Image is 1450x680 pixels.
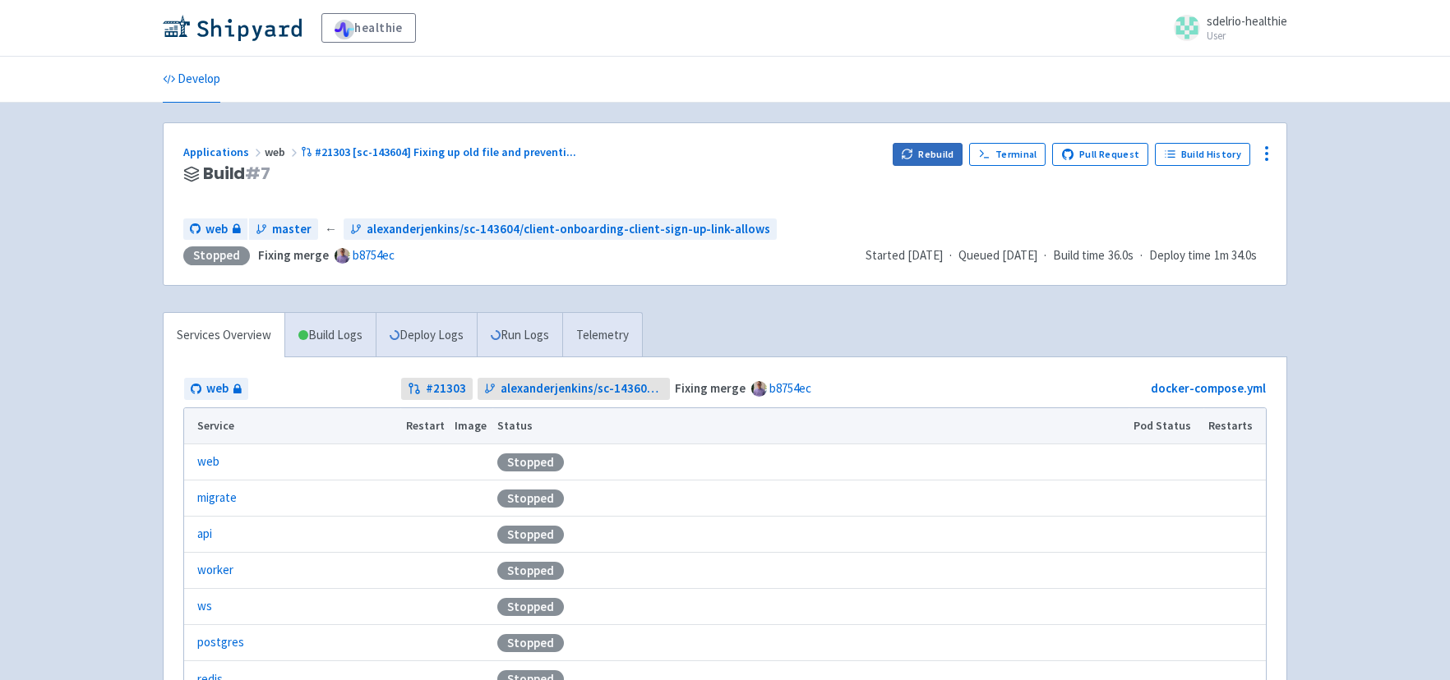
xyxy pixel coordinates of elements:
[249,218,318,241] a: master
[205,220,228,239] span: web
[353,247,395,263] a: b8754ec
[206,379,229,398] span: web
[497,562,564,580] div: Stopped
[401,378,473,400] a: #21303
[1052,143,1148,166] a: Pull Request
[376,313,477,358] a: Deploy Logs
[1149,246,1211,265] span: Deploy time
[426,379,466,398] strong: # 21303
[344,218,777,241] a: alexanderjenkins/sc-143604/client-onboarding-client-sign-up-link-allows
[1155,143,1250,166] a: Build History
[1129,408,1203,444] th: Pod Status
[184,378,248,400] a: web
[1053,246,1105,265] span: Build time
[197,597,212,616] a: ws
[163,57,220,103] a: Develop
[478,378,671,400] a: alexanderjenkins/sc-143604/client-onboarding-client-sign-up-link-allows
[245,162,270,185] span: # 7
[285,313,376,358] a: Build Logs
[258,247,329,263] strong: Fixing merge
[203,164,270,183] span: Build
[183,218,247,241] a: web
[562,313,642,358] a: Telemetry
[1151,380,1266,396] a: docker-compose.yml
[1164,15,1287,41] a: sdelrio-healthie User
[367,220,770,239] span: alexanderjenkins/sc-143604/client-onboarding-client-sign-up-link-allows
[315,145,576,159] span: #21303 [sc-143604] Fixing up old file and preventi ...
[197,525,212,544] a: api
[1002,247,1037,263] time: [DATE]
[969,143,1046,166] a: Terminal
[163,15,302,41] img: Shipyard logo
[497,453,564,471] div: Stopped
[197,633,244,652] a: postgres
[325,220,337,239] span: ←
[301,145,579,159] a: #21303 [sc-143604] Fixing up old file and preventi...
[183,246,250,265] div: Stopped
[497,634,564,652] div: Stopped
[1207,30,1287,41] small: User
[197,453,219,471] a: web
[197,561,233,580] a: worker
[866,247,943,263] span: Started
[769,380,811,396] a: b8754ec
[1203,408,1266,444] th: Restarts
[866,246,1267,265] div: · · ·
[497,489,564,508] div: Stopped
[197,489,237,508] a: migrate
[164,313,284,358] a: Services Overview
[321,13,416,43] a: healthie
[477,313,562,358] a: Run Logs
[400,408,450,444] th: Restart
[265,145,301,159] span: web
[907,247,943,263] time: [DATE]
[1207,13,1287,29] span: sdelrio-healthie
[497,598,564,616] div: Stopped
[492,408,1129,444] th: Status
[184,408,400,444] th: Service
[1214,246,1257,265] span: 1m 34.0s
[958,247,1037,263] span: Queued
[1108,246,1134,265] span: 36.0s
[272,220,312,239] span: master
[450,408,492,444] th: Image
[675,380,746,396] strong: Fixing merge
[497,526,564,544] div: Stopped
[183,145,265,159] a: Applications
[501,379,664,398] span: alexanderjenkins/sc-143604/client-onboarding-client-sign-up-link-allows
[893,143,963,166] button: Rebuild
